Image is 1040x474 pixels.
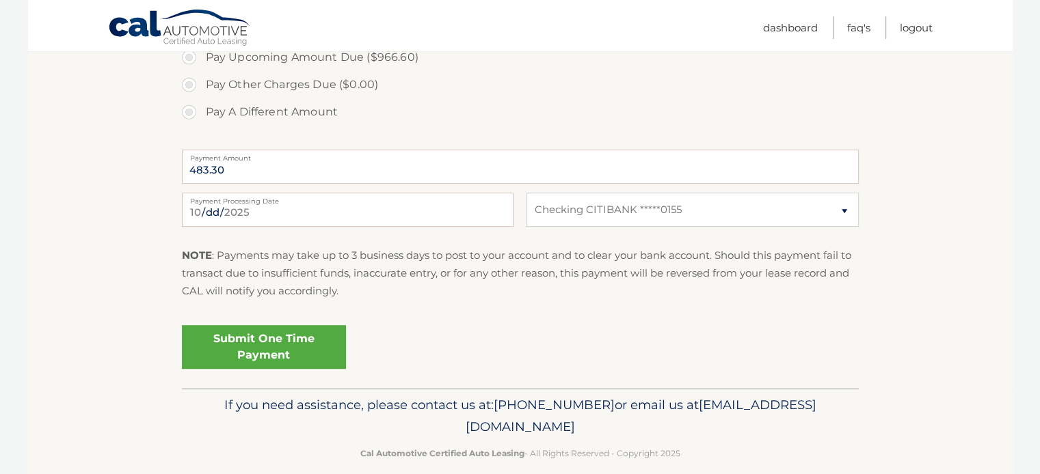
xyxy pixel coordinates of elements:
label: Pay A Different Amount [182,98,859,126]
a: Submit One Time Payment [182,325,346,369]
input: Payment Date [182,193,514,227]
label: Payment Processing Date [182,193,514,204]
span: [PHONE_NUMBER] [494,397,615,413]
p: If you need assistance, please contact us at: or email us at [191,394,850,438]
p: : Payments may take up to 3 business days to post to your account and to clear your bank account.... [182,247,859,301]
label: Pay Upcoming Amount Due ($966.60) [182,44,859,71]
a: Cal Automotive [108,9,252,48]
strong: Cal Automotive Certified Auto Leasing [360,448,524,458]
label: Pay Other Charges Due ($0.00) [182,71,859,98]
span: [EMAIL_ADDRESS][DOMAIN_NAME] [466,397,816,434]
a: Logout [900,16,933,39]
a: Dashboard [763,16,818,39]
p: - All Rights Reserved - Copyright 2025 [191,446,850,460]
label: Payment Amount [182,150,859,161]
a: FAQ's [847,16,870,39]
input: Payment Amount [182,150,859,184]
strong: NOTE [182,249,212,262]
